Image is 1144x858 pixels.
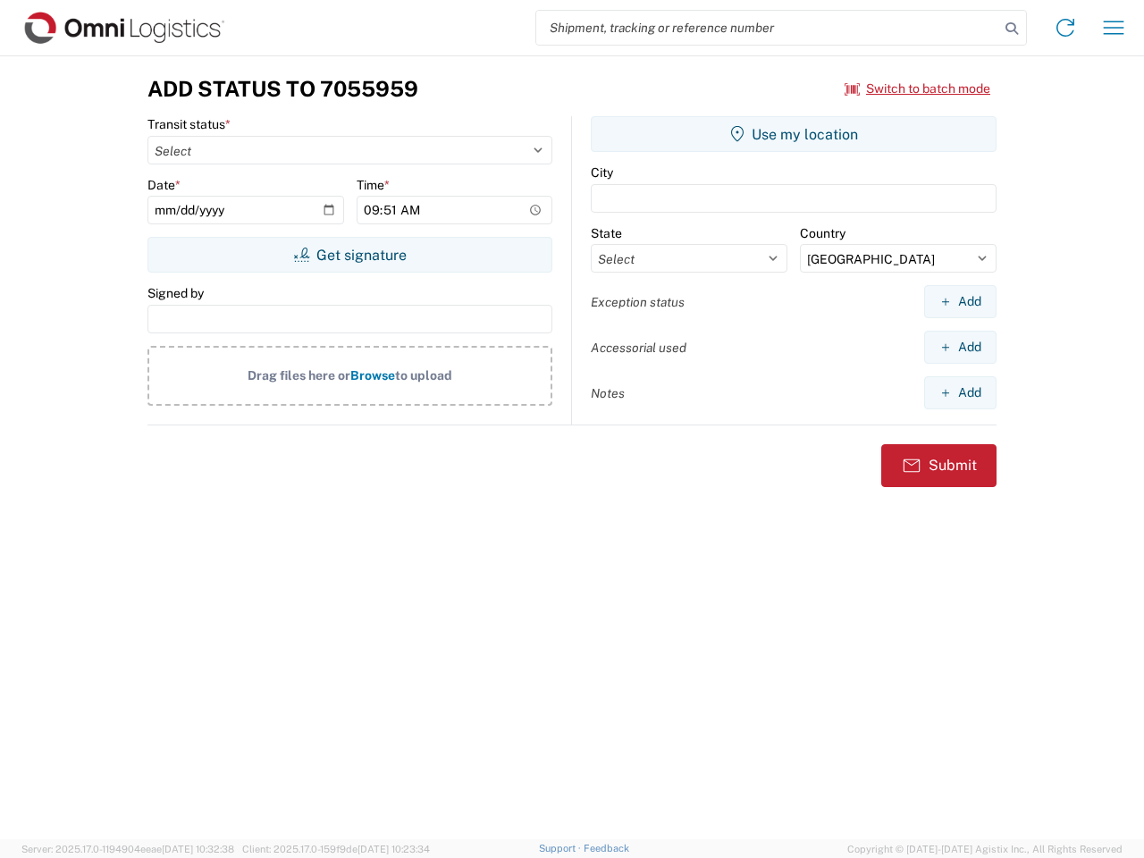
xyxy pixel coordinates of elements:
label: State [591,225,622,241]
input: Shipment, tracking or reference number [536,11,999,45]
h3: Add Status to 7055959 [147,76,418,102]
label: Signed by [147,285,204,301]
a: Support [539,843,584,854]
button: Use my location [591,116,997,152]
label: Time [357,177,390,193]
span: Server: 2025.17.0-1194904eeae [21,844,234,854]
button: Switch to batch mode [845,74,990,104]
span: [DATE] 10:32:38 [162,844,234,854]
span: Copyright © [DATE]-[DATE] Agistix Inc., All Rights Reserved [847,841,1123,857]
label: Date [147,177,181,193]
span: Drag files here or [248,368,350,383]
button: Add [924,331,997,364]
span: [DATE] 10:23:34 [357,844,430,854]
button: Add [924,285,997,318]
label: Transit status [147,116,231,132]
label: City [591,164,613,181]
button: Get signature [147,237,552,273]
a: Feedback [584,843,629,854]
label: Accessorial used [591,340,686,356]
label: Exception status [591,294,685,310]
label: Country [800,225,845,241]
button: Add [924,376,997,409]
span: Client: 2025.17.0-159f9de [242,844,430,854]
span: to upload [395,368,452,383]
span: Browse [350,368,395,383]
label: Notes [591,385,625,401]
button: Submit [881,444,997,487]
